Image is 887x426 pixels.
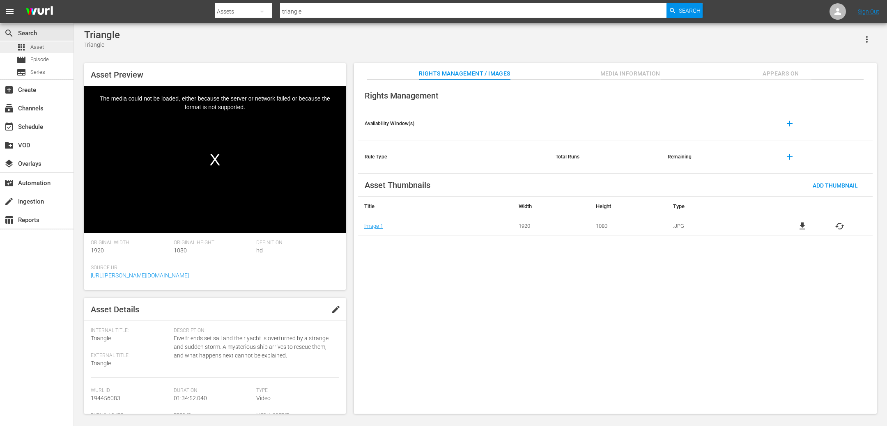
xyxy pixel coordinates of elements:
[358,107,549,140] th: Availability Window(s)
[256,240,335,246] span: Definition
[797,221,807,231] a: file_download
[256,412,335,419] span: Media Credit
[835,221,845,231] button: cached
[4,140,14,150] span: VOD
[91,360,111,366] span: Triangle
[174,247,187,254] span: 1080
[750,69,811,79] span: Appears On
[91,353,170,359] span: External Title:
[590,197,667,216] th: Height
[91,335,111,341] span: Triangle
[806,182,864,189] span: Add Thumbnail
[785,152,795,162] span: add
[91,395,120,401] span: 194456083
[512,197,590,216] th: Width
[4,85,14,95] span: Create
[4,28,14,38] span: Search
[174,395,207,401] span: 01:34:52.040
[4,122,14,132] span: Schedule
[84,29,120,41] div: Triangle
[590,216,667,236] td: 1080
[4,197,14,206] span: Ingestion
[785,119,795,128] span: add
[364,223,383,229] a: Image 1
[4,159,14,169] span: Overlays
[780,147,800,167] button: add
[679,3,701,18] span: Search
[91,328,170,334] span: Internal Title:
[174,412,253,419] span: Feed ID
[91,240,170,246] span: Original Width
[16,67,26,77] span: Series
[326,300,346,319] button: edit
[365,91,439,101] span: Rights Management
[174,328,335,334] span: Description:
[91,305,139,314] span: Asset Details
[20,2,59,21] img: ans4CAIJ8jUAAAAAAAAAAAAAAAAAAAAAAAAgQb4GAAAAAAAAAAAAAAAAAAAAAAAAJMjXAAAAAAAAAAAAAAAAAAAAAAAAgAT5G...
[256,387,335,394] span: Type
[84,86,346,233] div: Video Player
[30,43,44,51] span: Asset
[4,215,14,225] span: Reports
[91,247,104,254] span: 1920
[666,3,703,18] button: Search
[549,140,661,174] th: Total Runs
[661,140,773,174] th: Remaining
[5,7,15,16] span: menu
[358,140,549,174] th: Rule Type
[4,178,14,188] span: Automation
[667,216,770,236] td: .JPG
[16,42,26,52] span: Asset
[667,197,770,216] th: Type
[84,41,120,49] div: Triangle
[358,197,512,216] th: Title
[16,55,26,65] span: Episode
[91,265,335,271] span: Source Url
[256,247,263,254] span: hd
[512,216,590,236] td: 1920
[858,8,879,15] a: Sign Out
[419,69,510,79] span: Rights Management / Images
[174,240,253,246] span: Original Height
[806,178,864,192] button: Add Thumbnail
[600,69,661,79] span: Media Information
[780,114,800,133] button: add
[91,70,143,80] span: Asset Preview
[30,68,45,76] span: Series
[91,412,170,419] span: Publish Date
[174,334,335,360] span: Five friends set sail and their yacht is overturned by a strange and sudden storm. A mysterious s...
[331,305,341,314] span: edit
[365,180,430,190] span: Asset Thumbnails
[30,55,49,64] span: Episode
[91,387,170,394] span: Wurl Id
[174,387,253,394] span: Duration
[256,395,271,401] span: Video
[4,103,14,113] span: Channels
[91,272,189,279] a: [URL][PERSON_NAME][DOMAIN_NAME]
